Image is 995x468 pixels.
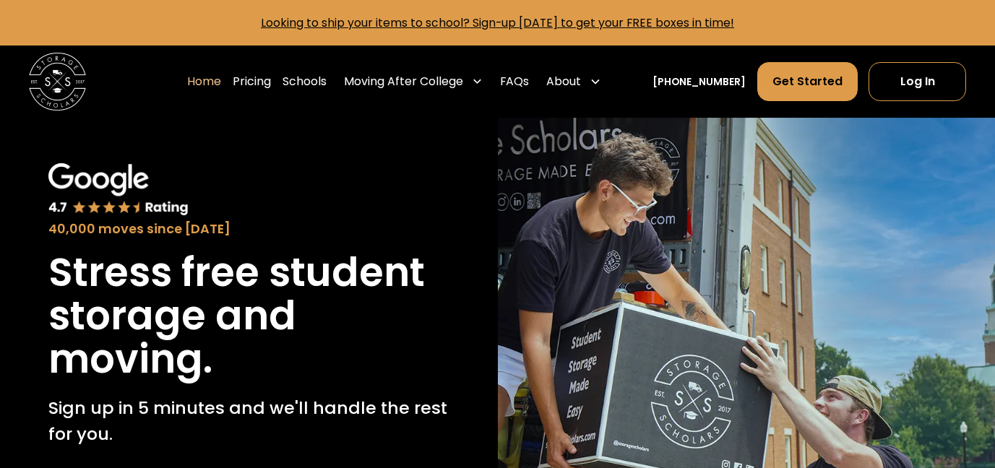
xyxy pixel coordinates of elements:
[652,74,746,90] a: [PHONE_NUMBER]
[29,53,86,110] img: Storage Scholars main logo
[540,61,607,102] div: About
[48,251,449,381] h1: Stress free student storage and moving.
[757,62,858,101] a: Get Started
[187,61,221,102] a: Home
[48,163,189,217] img: Google 4.7 star rating
[261,14,734,31] a: Looking to ship your items to school? Sign-up [DATE] to get your FREE boxes in time!
[500,61,529,102] a: FAQs
[283,61,327,102] a: Schools
[48,395,449,446] p: Sign up in 5 minutes and we'll handle the rest for you.
[546,73,581,90] div: About
[29,53,86,110] a: home
[48,220,449,239] div: 40,000 moves since [DATE]
[344,73,463,90] div: Moving After College
[338,61,489,102] div: Moving After College
[233,61,271,102] a: Pricing
[869,62,966,101] a: Log In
